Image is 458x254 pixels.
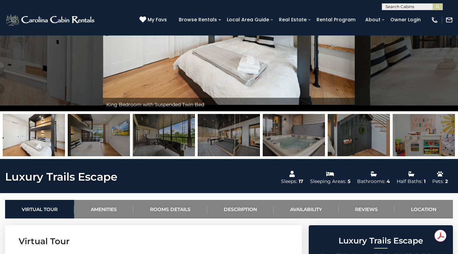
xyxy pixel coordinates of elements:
a: Description [207,200,274,218]
span: My Favs [148,16,167,23]
img: 168408898 [328,114,390,156]
a: About [362,15,384,25]
a: Browse Rentals [175,15,220,25]
img: phone-regular-white.png [431,16,438,24]
img: mail-regular-white.png [445,16,453,24]
div: King Bedroom with Suspended Twin Bed [103,98,355,111]
a: Rooms Details [133,200,207,218]
a: Reviews [339,200,394,218]
a: Local Area Guide [223,15,272,25]
a: Owner Login [387,15,424,25]
a: Rental Program [313,15,359,25]
img: 168408900 [393,114,455,156]
img: 168408890 [3,114,65,156]
a: Availability [274,200,339,218]
a: Real Estate [276,15,310,25]
a: Virtual Tour [5,200,74,218]
img: 168408893 [198,114,260,156]
img: White-1-2.png [5,13,96,27]
img: 168695571 [68,114,130,156]
a: My Favs [139,16,169,24]
a: Location [394,200,453,218]
a: Amenities [74,200,133,218]
h3: Virtual Tour [19,235,288,247]
h2: Luxury Trails Escape [310,236,451,245]
img: 168695575 [133,114,195,156]
img: 168408894 [263,114,325,156]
